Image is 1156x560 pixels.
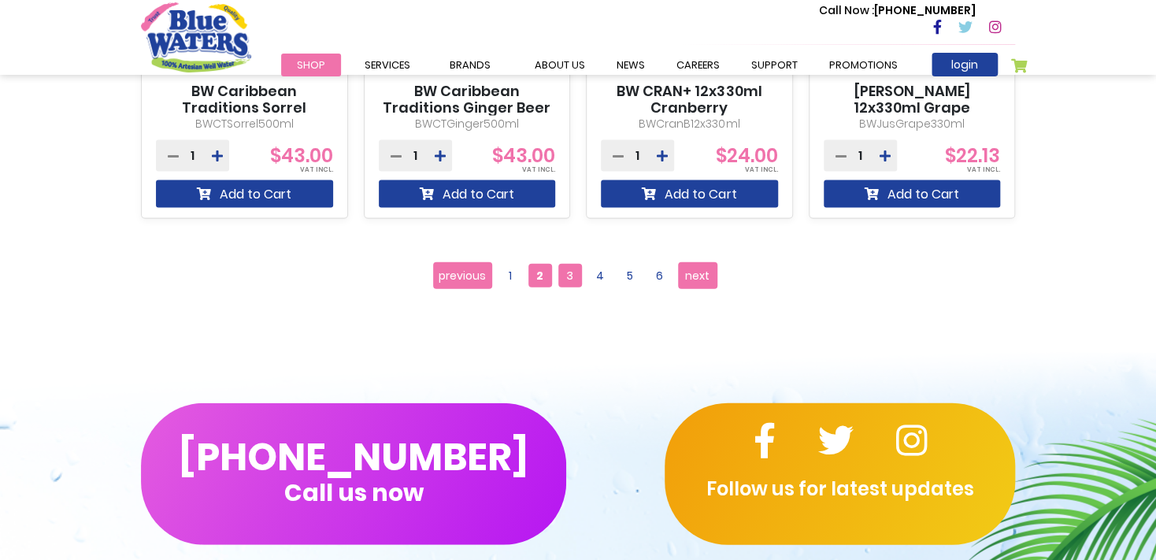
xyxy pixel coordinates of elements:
[824,180,1001,208] button: Add to Cart
[141,2,251,72] a: store logo
[379,116,556,132] p: BWCTGinger500ml
[379,83,556,134] a: BW Caribbean Traditions Ginger Beer 12x500ml
[492,143,555,169] span: $43.00
[156,83,333,134] a: BW Caribbean Traditions Sorrel 12x500ml
[618,264,642,287] a: 5
[528,264,552,287] span: 2
[379,180,556,208] button: Add to Cart
[661,54,735,76] a: careers
[932,53,998,76] a: login
[450,57,491,72] span: Brands
[558,264,582,287] a: 3
[297,57,325,72] span: Shop
[819,2,976,19] p: [PHONE_NUMBER]
[601,83,778,117] a: BW CRAN+ 12x330ml Cranberry
[284,488,424,497] span: Call us now
[141,403,566,545] button: [PHONE_NUMBER]Call us now
[735,54,813,76] a: support
[439,264,486,287] span: previous
[270,143,333,169] span: $43.00
[648,264,672,287] a: 6
[813,54,913,76] a: Promotions
[685,264,710,287] span: next
[498,264,522,287] a: 1
[433,262,492,289] a: previous
[819,2,874,18] span: Call Now :
[601,54,661,76] a: News
[601,180,778,208] button: Add to Cart
[678,262,717,289] a: next
[824,83,1001,117] a: [PERSON_NAME] 12x330ml Grape
[365,57,410,72] span: Services
[156,180,333,208] button: Add to Cart
[716,143,778,169] span: $24.00
[601,116,778,132] p: BWCranB12x330ml
[665,475,1015,503] p: Follow us for latest updates
[588,264,612,287] a: 4
[156,116,333,132] p: BWCTSorrel500ml
[824,116,1001,132] p: BWJusGrape330ml
[519,54,601,76] a: about us
[945,143,1000,169] span: $22.13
